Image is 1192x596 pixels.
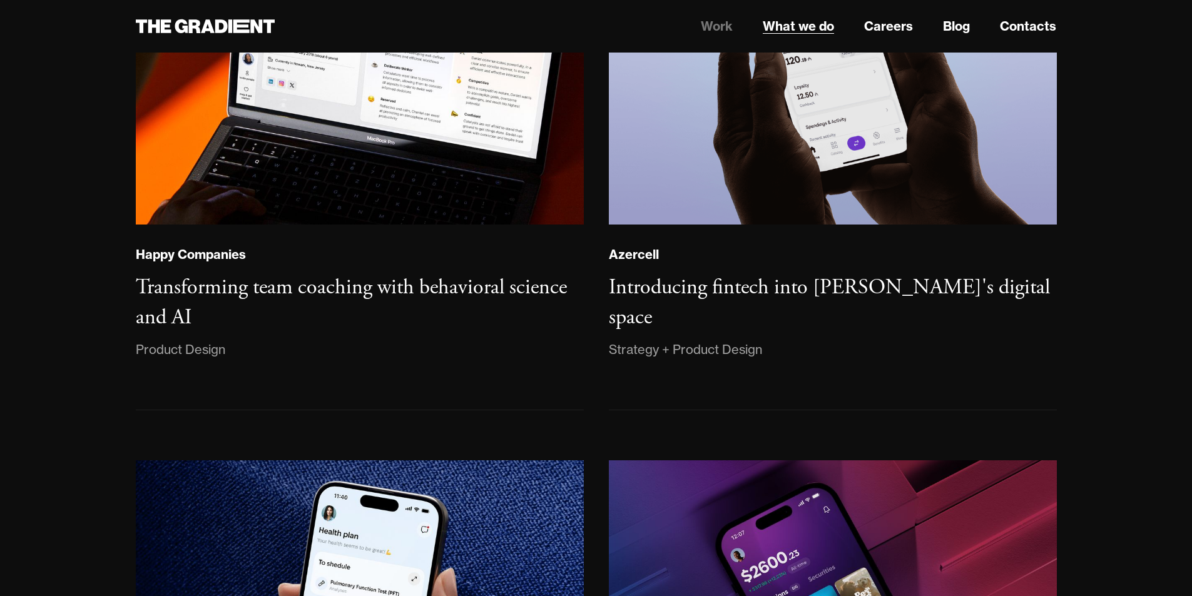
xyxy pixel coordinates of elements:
h3: Transforming team coaching with behavioral science and AI [136,274,567,331]
div: Strategy + Product Design [609,340,762,360]
a: Work [701,17,733,36]
div: Happy Companies [136,246,246,263]
h3: Introducing fintech into [PERSON_NAME]'s digital space [609,274,1050,331]
div: Product Design [136,340,225,360]
a: Careers [864,17,913,36]
a: What we do [763,17,834,36]
a: Blog [943,17,970,36]
a: Contacts [1000,17,1056,36]
div: Azercell [609,246,659,263]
